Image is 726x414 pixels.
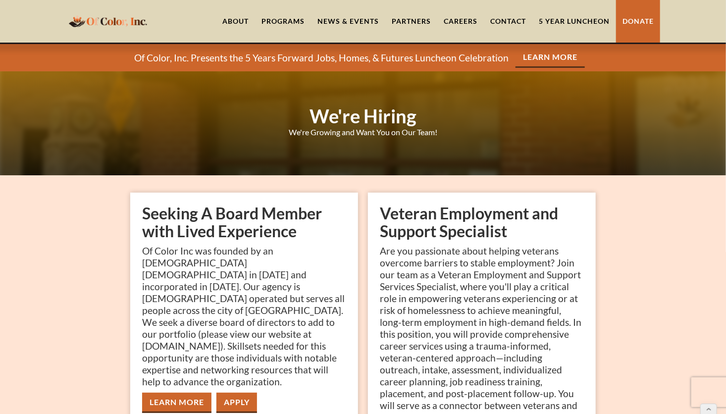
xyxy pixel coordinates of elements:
[261,16,305,26] div: Programs
[134,52,509,64] p: Of Color, Inc. Presents the 5 Years Forward Jobs, Homes, & Futures Luncheon Celebration
[142,245,346,388] p: Of Color Inc was founded by an [DEMOGRAPHIC_DATA] [DEMOGRAPHIC_DATA] in [DATE] and incorporated i...
[516,48,585,68] a: Learn More
[66,9,150,33] a: home
[216,393,257,413] a: Apply
[310,104,416,127] strong: We're Hiring
[380,205,584,240] h2: Veteran Employment and Support Specialist
[289,127,437,137] div: We're Growing and Want You on Our Team!
[142,205,346,240] h2: Seeking A Board Member with Lived Experience
[142,393,211,413] a: Learn More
